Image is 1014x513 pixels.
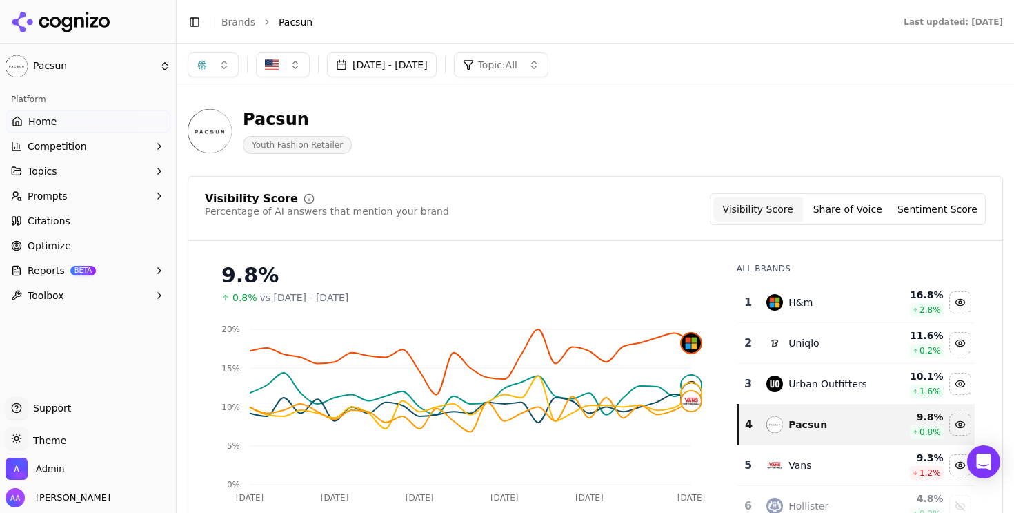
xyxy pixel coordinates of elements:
[949,414,971,436] button: Hide pacsun data
[949,373,971,395] button: Hide urban outfitters data
[6,458,64,480] button: Open organization switcher
[803,197,893,222] button: Share of Voice
[490,493,519,503] tspan: [DATE]
[766,457,783,474] img: vans
[682,376,701,395] img: uniqlo
[28,264,65,278] span: Reports
[682,391,701,411] img: vans
[28,214,70,228] span: Citations
[221,325,240,334] tspan: 20%
[6,160,170,182] button: Topics
[243,136,352,154] span: Youth Fashion Retailer
[28,189,68,203] span: Prompts
[6,135,170,157] button: Competition
[28,289,64,302] span: Toolbox
[227,480,240,490] tspan: 0%
[744,376,753,392] div: 3
[766,335,783,351] img: uniqlo
[919,427,941,438] span: 0.8 %
[967,445,1000,478] div: Open Intercom Messenger
[221,403,240,412] tspan: 10%
[884,288,944,302] div: 16.8 %
[766,294,783,311] img: h&m
[221,17,255,28] a: Brands
[205,204,449,218] div: Percentage of AI answers that mention your brand
[949,332,971,354] button: Hide uniqlo data
[243,108,352,130] div: Pacsun
[28,164,57,178] span: Topics
[919,304,941,316] span: 2.8 %
[919,386,941,397] span: 1.6 %
[6,210,170,232] a: Citations
[221,364,240,374] tspan: 15%
[919,467,941,478] span: 1.2 %
[260,291,349,304] span: vs [DATE] - [DATE]
[884,329,944,342] div: 11.6 %
[884,492,944,505] div: 4.8 %
[677,493,706,503] tspan: [DATE]
[738,282,975,323] tr: 1h&mH&m16.8%2.8%Hide h&m data
[788,336,819,350] div: Uniqlo
[6,284,170,307] button: Toolbox
[236,493,264,503] tspan: [DATE]
[744,457,753,474] div: 5
[738,364,975,405] tr: 3urban outfittersUrban Outfitters10.1%1.6%Hide urban outfitters data
[575,493,604,503] tspan: [DATE]
[738,323,975,364] tr: 2uniqloUniqlo11.6%0.2%Hide uniqlo data
[766,376,783,392] img: urban outfitters
[6,88,170,110] div: Platform
[321,493,349,503] tspan: [DATE]
[33,60,154,72] span: Pacsun
[478,58,517,72] span: Topic: All
[949,454,971,476] button: Hide vans data
[6,260,170,282] button: ReportsBETA
[28,239,71,253] span: Optimize
[682,333,701,353] img: h&m
[6,488,110,507] button: Open user button
[788,418,827,432] div: Pacsun
[682,383,701,403] img: pacsun
[6,55,28,77] img: Pacsun
[884,451,944,465] div: 9.3 %
[713,197,803,222] button: Visibility Score
[327,52,437,77] button: [DATE] - [DATE]
[744,294,753,311] div: 1
[28,115,57,128] span: Home
[884,410,944,424] div: 9.8 %
[738,445,975,486] tr: 5vansVans9.3%1.2%Hide vans data
[788,458,811,472] div: Vans
[28,401,71,415] span: Support
[6,488,25,507] img: Alp Aysan
[6,458,28,480] img: Admin
[279,15,312,29] span: Pacsun
[70,266,96,275] span: BETA
[227,441,240,451] tspan: 5%
[893,197,982,222] button: Sentiment Score
[232,291,257,304] span: 0.8%
[221,15,876,29] nav: breadcrumb
[744,335,753,351] div: 2
[788,499,828,513] div: Hollister
[205,193,298,204] div: Visibility Score
[6,185,170,207] button: Prompts
[30,492,110,504] span: [PERSON_NAME]
[6,235,170,257] a: Optimize
[745,416,753,433] div: 4
[188,109,232,153] img: Pacsun
[904,17,1003,28] div: Last updated: [DATE]
[919,345,941,356] span: 0.2 %
[406,493,434,503] tspan: [DATE]
[788,377,867,391] div: Urban Outfitters
[28,139,87,153] span: Competition
[737,263,975,274] div: All Brands
[6,110,170,133] a: Home
[766,416,783,433] img: pacsun
[884,369,944,383] div: 10.1 %
[265,58,279,72] img: United States
[28,435,66,446] span: Theme
[949,291,971,313] button: Hide h&m data
[221,263,709,288] div: 9.8%
[36,463,64,475] span: Admin
[738,405,975,445] tr: 4pacsunPacsun9.8%0.8%Hide pacsun data
[788,296,813,309] div: H&m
